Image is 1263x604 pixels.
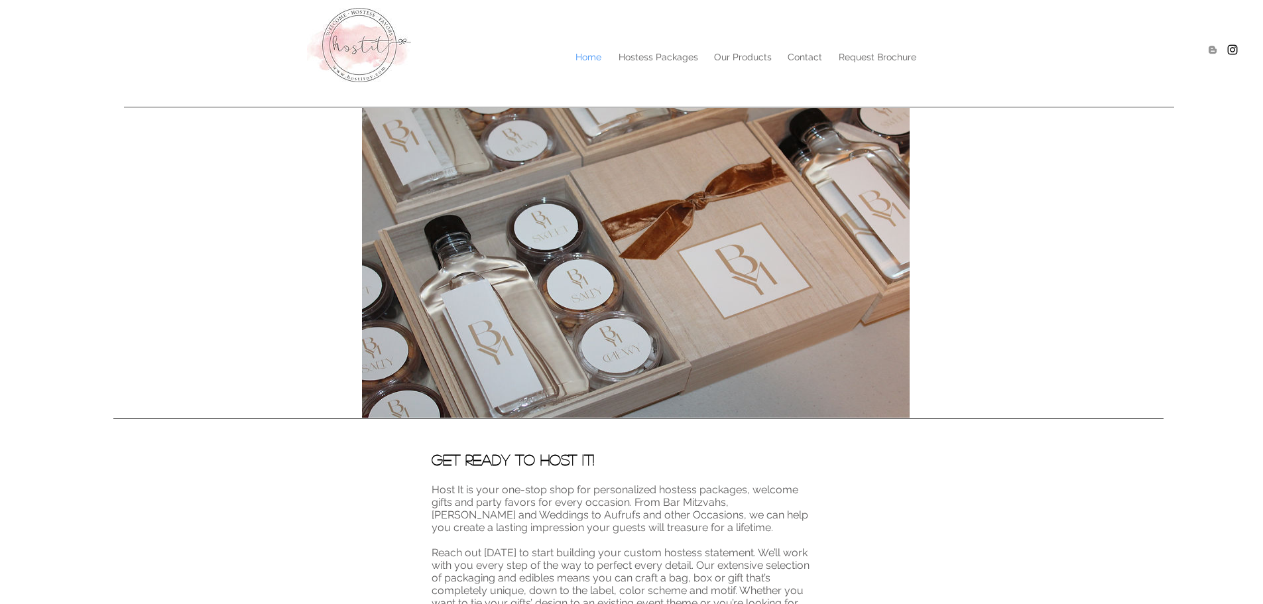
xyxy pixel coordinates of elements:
[566,47,610,67] a: Home
[832,47,923,67] p: Request Brochure
[779,47,830,67] a: Contact
[432,452,594,467] span: Get Ready to Host It!
[612,47,705,67] p: Hostess Packages
[1206,43,1239,56] ul: Social Bar
[569,47,608,67] p: Home
[362,108,910,418] img: IMG_3857.JPG
[367,47,925,67] nav: Site
[432,483,808,534] span: Host It is your one-stop shop for personalized hostess packages, welcome gifts and party favors f...
[1206,43,1219,56] img: Blogger
[830,47,925,67] a: Request Brochure
[610,47,705,67] a: Hostess Packages
[705,47,779,67] a: Our Products
[781,47,829,67] p: Contact
[1226,43,1239,56] img: Hostitny
[707,47,778,67] p: Our Products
